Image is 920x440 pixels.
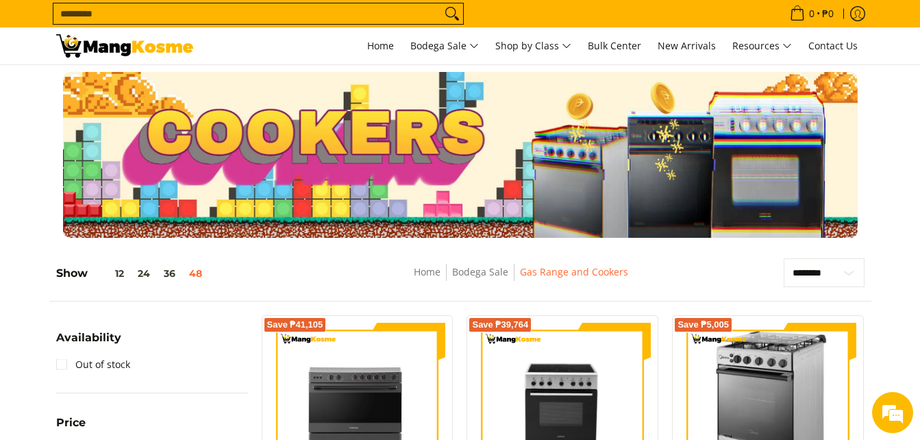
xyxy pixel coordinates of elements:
span: ₱0 [820,9,836,19]
button: 12 [88,268,131,279]
nav: Breadcrumbs [316,264,727,295]
span: Availability [56,332,121,343]
span: Bulk Center [588,39,641,52]
a: Resources [725,27,799,64]
a: Gas Range and Cookers [520,265,628,278]
span: Home [367,39,394,52]
button: 36 [157,268,182,279]
button: 48 [182,268,209,279]
span: New Arrivals [658,39,716,52]
a: Home [414,265,440,278]
summary: Open [56,417,86,439]
span: Bodega Sale [410,38,479,55]
nav: Main Menu [207,27,865,64]
button: 24 [131,268,157,279]
span: Price [56,417,86,428]
a: Shop by Class [488,27,578,64]
img: Gas Cookers &amp; Rangehood l Mang Kosme: Home Appliances Warehouse Sale [56,34,193,58]
h5: Show [56,267,209,280]
a: Contact Us [801,27,865,64]
button: Search [441,3,463,24]
span: Shop by Class [495,38,571,55]
span: Save ₱41,105 [267,321,323,329]
a: Home [360,27,401,64]
a: Bodega Sale [452,265,508,278]
span: • [786,6,838,21]
span: Contact Us [808,39,858,52]
span: Resources [732,38,792,55]
span: Save ₱5,005 [677,321,729,329]
span: 0 [807,9,817,19]
a: Bulk Center [581,27,648,64]
a: Bodega Sale [403,27,486,64]
summary: Open [56,332,121,354]
span: Save ₱39,764 [472,321,528,329]
a: New Arrivals [651,27,723,64]
a: Out of stock [56,354,130,376]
